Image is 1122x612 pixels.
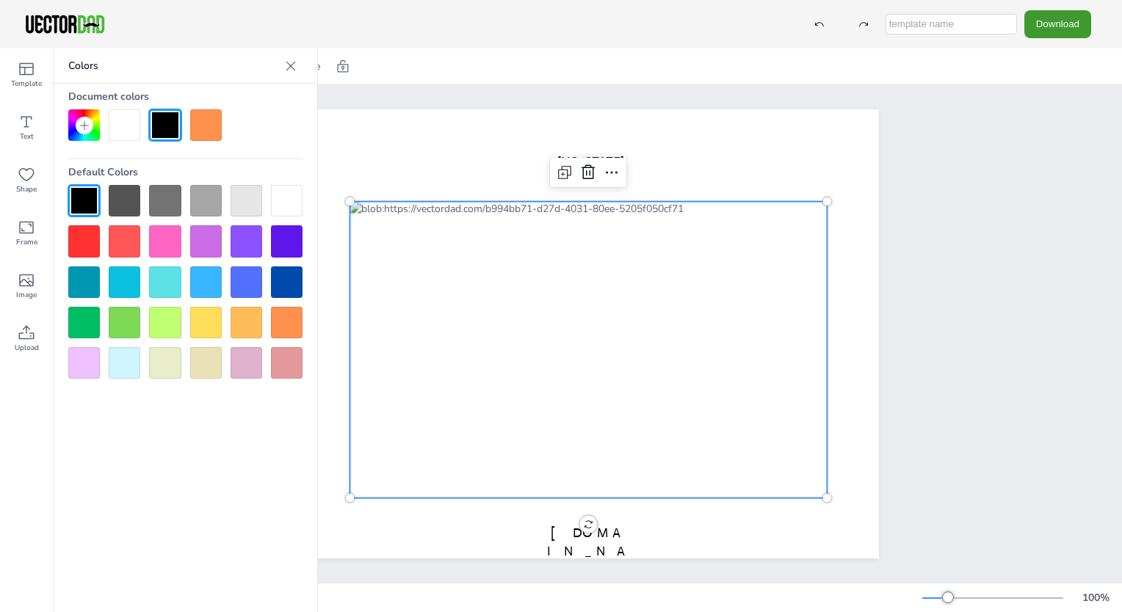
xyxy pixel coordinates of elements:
[16,289,37,301] span: Image
[68,84,303,109] div: Document colors
[1078,591,1113,605] div: 100 %
[15,342,39,354] span: Upload
[68,159,303,185] div: Default Colors
[68,48,279,84] p: Colors
[1024,10,1091,37] button: Download
[547,525,629,578] span: [DOMAIN_NAME]
[11,78,42,90] span: Template
[886,14,1017,34] input: template name
[16,183,37,195] span: Shape
[20,131,34,142] span: Text
[557,153,624,172] span: [US_STATE]
[16,236,37,248] span: Frame
[23,13,106,35] img: VectorDad-1.png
